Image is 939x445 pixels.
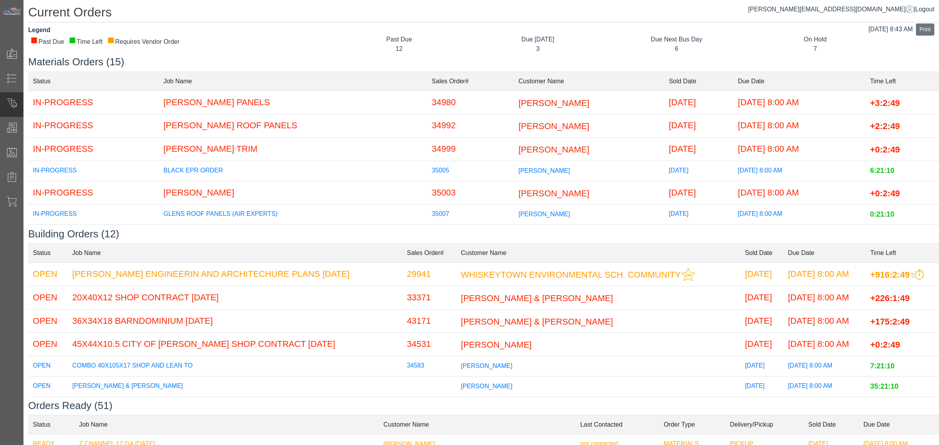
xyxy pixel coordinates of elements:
[664,161,733,181] td: [DATE]
[664,137,733,161] td: [DATE]
[748,5,934,14] div: |
[28,356,68,377] td: OPEN
[859,415,939,434] td: Due Date
[402,333,456,356] td: 34531
[28,114,159,138] td: IN-PROGRESS
[427,114,514,138] td: 34992
[783,309,865,333] td: [DATE] 8:00 AM
[107,37,114,43] div: ■
[870,188,900,198] span: +0:2:49
[783,286,865,309] td: [DATE] 8:00 AM
[733,181,865,205] td: [DATE] 8:00 AM
[28,262,68,286] td: OPEN
[28,181,159,205] td: IN-PROGRESS
[659,415,725,434] td: Order Type
[518,167,570,174] span: [PERSON_NAME]
[461,383,513,389] span: [PERSON_NAME]
[28,415,74,434] td: Status
[740,397,783,417] td: [DATE]
[336,35,462,44] div: Past Due
[870,316,910,326] span: +175:2:49
[28,400,939,412] h3: Orders Ready (51)
[461,362,513,369] span: [PERSON_NAME]
[613,44,740,54] div: 6
[870,269,910,279] span: +916:2:49
[664,205,733,225] td: [DATE]
[28,225,159,245] td: IN-PROGRESS
[915,6,934,13] span: Logout
[68,262,402,286] td: [PERSON_NAME] ENGINEERIN AND ARCHITECHURE PLANS [DATE]
[518,121,589,131] span: [PERSON_NAME]
[28,377,68,397] td: OPEN
[870,340,900,350] span: +0:2:49
[576,415,659,434] td: Last Contacted
[664,225,733,245] td: [DATE]
[2,7,22,16] img: Metals Direct Inc Logo
[159,205,427,225] td: GLENS ROOF PANELS (AIR EXPERTS)
[159,72,427,91] td: Job Name
[28,56,939,68] h3: Materials Orders (15)
[870,145,900,154] span: +0:2:49
[456,243,740,262] td: Customer Name
[427,137,514,161] td: 34999
[474,44,601,54] div: 3
[159,91,427,114] td: [PERSON_NAME] PANELS
[664,91,733,114] td: [DATE]
[402,286,456,309] td: 33371
[427,91,514,114] td: 34980
[74,415,379,434] td: Job Name
[733,114,865,138] td: [DATE] 8:00 AM
[159,181,427,205] td: [PERSON_NAME]
[870,98,900,108] span: +3:2:49
[68,286,402,309] td: 20X40X12 SHOP CONTRACT [DATE]
[28,27,50,33] strong: Legend
[740,309,783,333] td: [DATE]
[916,23,934,36] button: Print
[402,397,456,417] td: 34801
[613,35,740,44] div: Due Next Bus Day
[427,161,514,181] td: 35005
[783,333,865,356] td: [DATE] 8:00 AM
[740,243,783,262] td: Sold Date
[910,269,924,280] img: This order should be prioritized
[28,309,68,333] td: OPEN
[682,268,695,281] img: This customer should be prioritized
[427,72,514,91] td: Sales Order#
[869,26,913,32] span: [DATE] 8:43 AM
[783,377,865,397] td: [DATE] 8:00 AM
[725,415,804,434] td: Delivery/Pickup
[740,377,783,397] td: [DATE]
[68,243,402,262] td: Job Name
[748,6,914,13] a: [PERSON_NAME][EMAIL_ADDRESS][DOMAIN_NAME]
[518,145,589,154] span: [PERSON_NAME]
[752,44,878,54] div: 7
[159,137,427,161] td: [PERSON_NAME] TRIM
[740,356,783,377] td: [DATE]
[379,415,576,434] td: Customer Name
[865,72,939,91] td: Time Left
[31,37,64,47] div: Past Due
[427,205,514,225] td: 35007
[28,91,159,114] td: IN-PROGRESS
[740,333,783,356] td: [DATE]
[461,340,532,350] span: [PERSON_NAME]
[664,72,733,91] td: Sold Date
[427,225,514,245] td: 35013
[664,181,733,205] td: [DATE]
[865,243,939,262] td: Time Left
[28,161,159,181] td: IN-PROGRESS
[461,269,681,279] span: WHISKEYTOWN ENVIRONMENTAL SCH. COMMUNITY
[402,309,456,333] td: 43171
[474,35,601,44] div: Due [DATE]
[28,137,159,161] td: IN-PROGRESS
[402,356,456,377] td: 34583
[28,333,68,356] td: OPEN
[518,188,589,198] span: [PERSON_NAME]
[514,72,664,91] td: Customer Name
[804,415,859,434] td: Sold Date
[69,37,103,47] div: Time Left
[733,72,865,91] td: Due Date
[664,114,733,138] td: [DATE]
[740,286,783,309] td: [DATE]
